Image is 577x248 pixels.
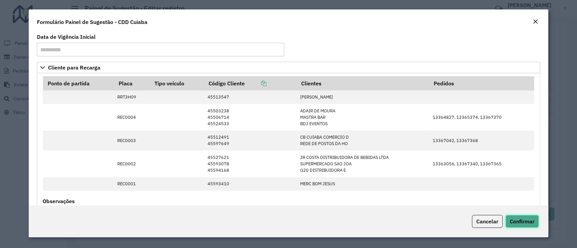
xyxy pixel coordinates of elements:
td: [PERSON_NAME] [296,90,429,104]
button: Confirmar [505,215,539,228]
button: Close [531,18,540,26]
td: 45593410 [204,177,296,191]
td: 45513547 [204,90,296,104]
th: Código Cliente [204,76,296,90]
label: Data de Vigência Inicial [37,33,96,41]
em: Fechar [533,19,538,24]
th: Ponto de partida [43,76,114,90]
th: Pedidos [429,76,534,90]
td: 13367042, 13367368 [429,131,534,150]
td: 45527621 45593078 45594168 [204,150,296,177]
td: RRT3H09 [114,90,150,104]
td: 45512491 45597649 [204,131,296,150]
td: REC0003 [114,131,150,150]
td: CB CUIABA COMERCIO D REDE DE POSTOS DA HO [296,131,429,150]
td: REC0001 [114,177,150,191]
th: Clientes [296,76,429,90]
span: Cliente para Recarga [48,65,100,70]
th: Placa [114,76,150,90]
td: MERC BOM JESUS [296,177,429,191]
td: 13364827, 13365374, 13367370 [429,104,534,131]
h4: Formulário Painel de Sugestão - CDD Cuiaba [37,18,147,26]
span: Confirmar [510,218,534,225]
label: Observações [43,197,75,205]
td: 13363056, 13367340, 13367365 [429,150,534,177]
span: Cancelar [476,218,498,225]
td: ADAIR DE MOURA MASTRA BAR BDJ EVENTOS [296,104,429,131]
a: Copiar [245,80,266,87]
button: Cancelar [472,215,503,228]
th: Tipo veículo [150,76,204,90]
td: JR COSTA DISTRIBUIDORA DE BEBIDAS LTDA SUPERMERCADO SAO JOA G20 DISTRIBUIDORA E [296,150,429,177]
td: 45503238 45506714 45524533 [204,104,296,131]
a: Cliente para Recarga [37,62,540,73]
td: REC0002 [114,150,150,177]
td: REC0004 [114,104,150,131]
